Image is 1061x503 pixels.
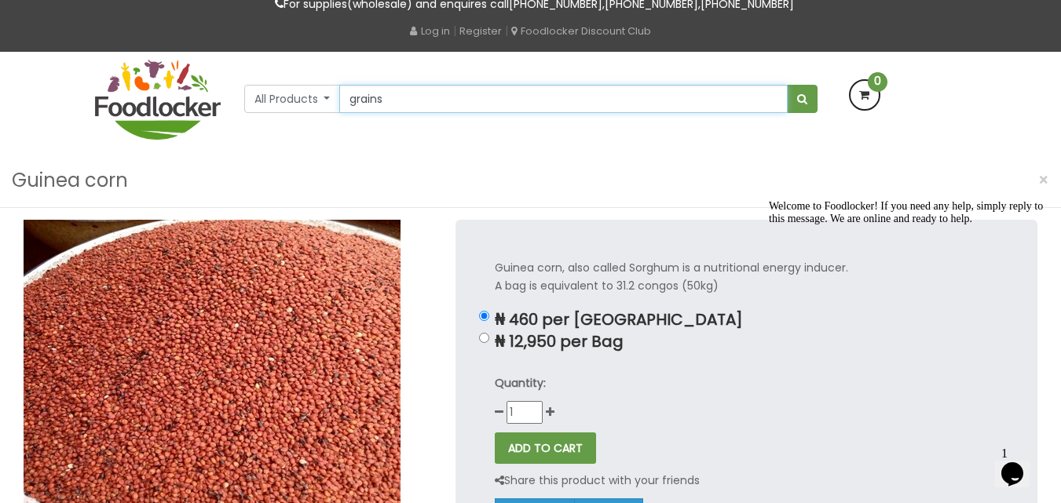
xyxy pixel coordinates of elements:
strong: Quantity: [495,375,546,391]
button: All Products [244,85,341,113]
p: Guinea corn, also called Sorghum is a nutritional energy inducer. A bag is equivalent to 31.2 con... [495,259,998,295]
button: ADD TO CART [495,432,596,464]
iframe: chat widget [763,194,1045,432]
p: ₦ 460 per [GEOGRAPHIC_DATA] [495,311,998,329]
button: Close [1030,164,1057,196]
a: Log in [410,24,450,38]
span: Welcome to Foodlocker! If you need any help, simply reply to this message. We are online and read... [6,6,280,31]
input: ₦ 12,950 per Bag [479,333,489,343]
img: FoodLocker [95,60,221,140]
input: ₦ 460 per [GEOGRAPHIC_DATA] [479,311,489,321]
iframe: chat widget [995,440,1045,487]
p: Share this product with your friends [495,472,700,490]
input: Search our variety of products [339,85,787,113]
span: | [505,23,508,38]
div: Welcome to Foodlocker! If you need any help, simply reply to this message. We are online and read... [6,6,289,31]
a: Foodlocker Discount Club [511,24,651,38]
a: Register [459,24,502,38]
h3: Guinea corn [12,166,128,195]
p: ₦ 12,950 per Bag [495,333,998,351]
span: | [453,23,456,38]
span: 0 [868,72,887,92]
span: × [1038,169,1049,191]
